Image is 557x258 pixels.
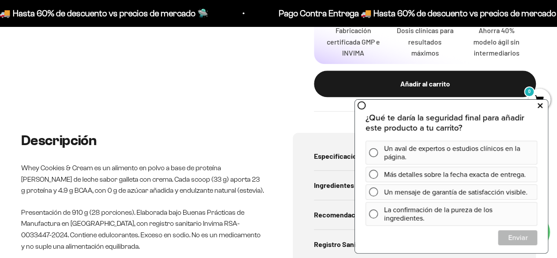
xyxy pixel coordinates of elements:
span: Especificaciones [314,150,368,162]
mark: 0 [524,86,535,97]
h2: Descripción [21,133,265,148]
button: Añadir al carrito [314,71,536,97]
span: Ingredientes [314,179,354,191]
p: Ahorra 40% modelo ágil sin intermediarios [468,25,525,59]
p: Whey Cookies & Cream es un alimento en polvo a base de proteína [PERSON_NAME] de leche sabor gall... [21,162,265,196]
summary: Ingredientes [314,171,515,200]
p: Dosis clínicas para resultados máximos [396,25,454,59]
iframe: zigpoll-iframe [355,99,548,253]
p: Presentación de 910 g (28 porciones). Elaborada bajo Buenas Prácticas de Manufactura en [GEOGRAPH... [21,207,265,252]
p: Fabricación certificada GMP e INVIMA [325,25,382,59]
summary: Especificaciones [314,142,515,171]
a: 0 [528,96,550,105]
span: Registro Sanitario [314,239,370,250]
span: Recomendaciones de uso [314,209,395,221]
summary: Recomendaciones de uso [314,200,515,229]
div: Añadir al carrito [332,78,518,90]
